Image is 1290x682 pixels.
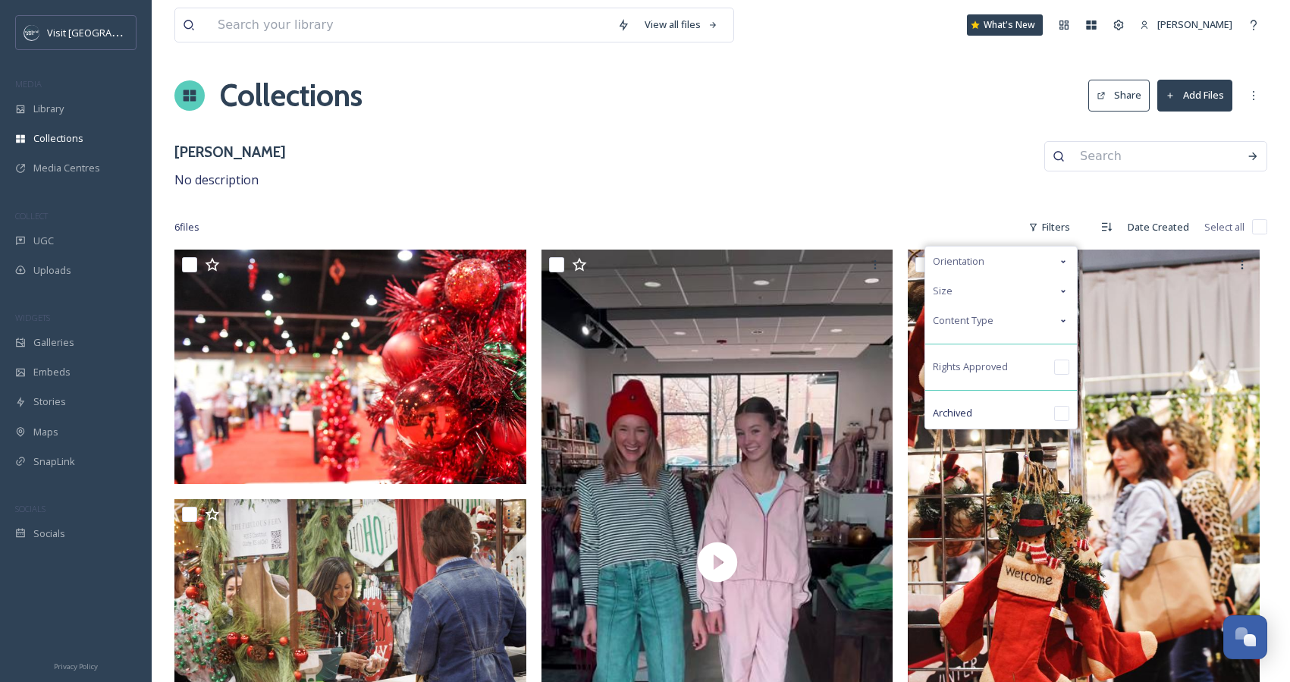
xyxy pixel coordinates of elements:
[33,365,71,379] span: Embeds
[174,141,286,163] h3: [PERSON_NAME]
[33,526,65,541] span: Socials
[15,210,48,222] span: COLLECT
[933,406,972,420] span: Archived
[54,656,98,674] a: Privacy Policy
[1132,10,1240,39] a: [PERSON_NAME]
[24,25,39,40] img: c3es6xdrejuflcaqpovn.png
[33,102,64,116] span: Library
[220,73,363,118] a: Collections
[1088,80,1150,111] button: Share
[15,503,46,514] span: SOCIALS
[33,454,75,469] span: SnapLink
[933,313,993,328] span: Content Type
[54,662,98,671] span: Privacy Policy
[47,25,165,39] span: Visit [GEOGRAPHIC_DATA]
[1223,615,1267,659] button: Open Chat
[33,131,83,146] span: Collections
[1120,212,1197,242] div: Date Created
[33,335,74,350] span: Galleries
[174,171,259,188] span: No description
[1204,220,1244,234] span: Select all
[933,360,1008,374] span: Rights Approved
[210,8,610,42] input: Search your library
[33,263,71,278] span: Uploads
[15,312,50,323] span: WIDGETS
[1021,212,1078,242] div: Filters
[933,254,984,269] span: Orientation
[33,161,100,175] span: Media Centres
[1072,140,1239,173] input: Search
[967,14,1043,36] a: What's New
[637,10,726,39] a: View all files
[33,425,58,439] span: Maps
[1157,80,1232,111] button: Add Files
[33,394,66,409] span: Stories
[33,234,54,248] span: UGC
[933,284,953,298] span: Size
[15,78,42,90] span: MEDIA
[174,220,199,234] span: 6 file s
[174,250,526,485] img: IMG_2538.jpg
[1157,17,1232,31] span: [PERSON_NAME]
